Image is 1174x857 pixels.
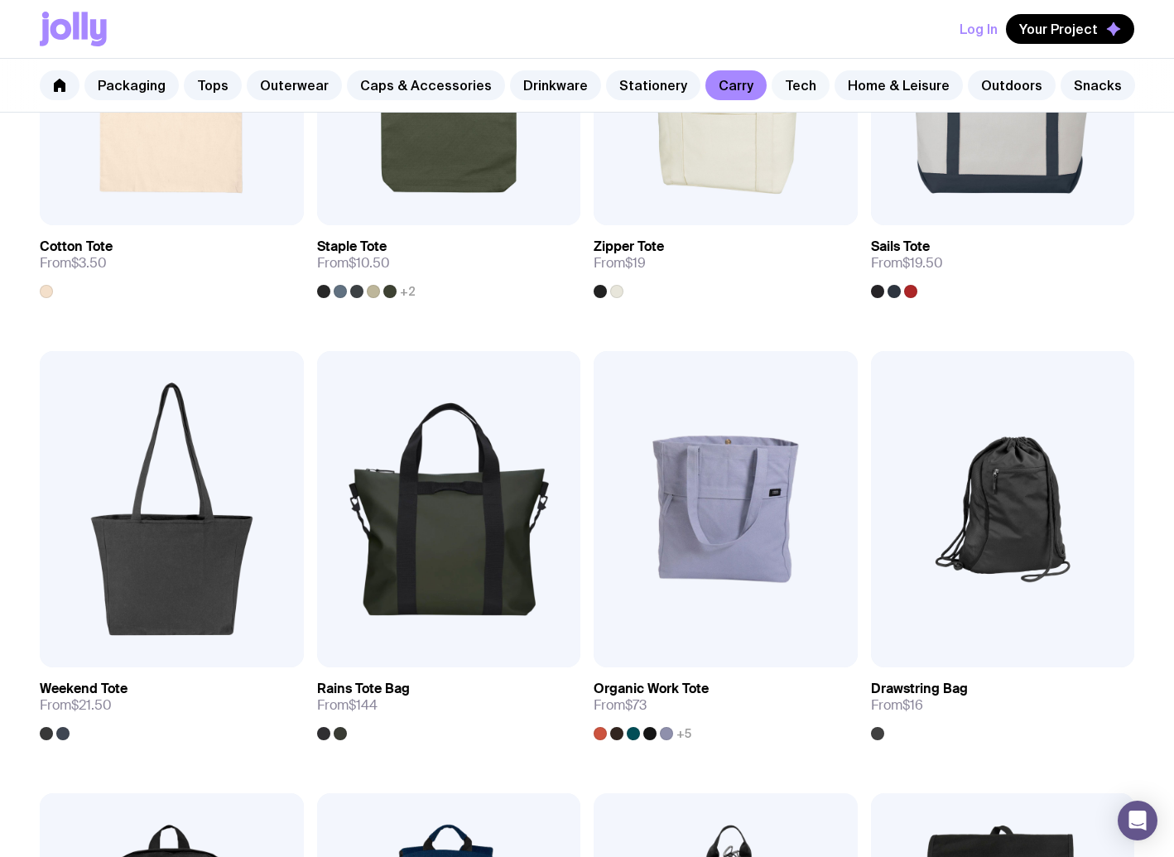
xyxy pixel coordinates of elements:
[676,727,691,740] span: +5
[317,255,390,272] span: From
[594,238,664,255] h3: Zipper Tote
[400,285,416,298] span: +2
[510,70,601,100] a: Drinkware
[594,667,858,740] a: Organic Work ToteFrom$73+5
[247,70,342,100] a: Outerwear
[349,696,378,714] span: $144
[594,697,647,714] span: From
[772,70,830,100] a: Tech
[40,238,113,255] h3: Cotton Tote
[871,681,968,697] h3: Drawstring Bag
[347,70,505,100] a: Caps & Accessories
[705,70,767,100] a: Carry
[317,238,387,255] h3: Staple Tote
[871,255,943,272] span: From
[317,697,378,714] span: From
[902,254,943,272] span: $19.50
[317,667,581,740] a: Rains Tote BagFrom$144
[349,254,390,272] span: $10.50
[594,225,858,298] a: Zipper ToteFrom$19
[835,70,963,100] a: Home & Leisure
[1118,801,1157,840] div: Open Intercom Messenger
[871,238,930,255] h3: Sails Tote
[40,225,304,298] a: Cotton ToteFrom$3.50
[871,225,1135,298] a: Sails ToteFrom$19.50
[871,667,1135,740] a: Drawstring BagFrom$16
[71,254,107,272] span: $3.50
[625,254,646,272] span: $19
[625,696,647,714] span: $73
[594,681,709,697] h3: Organic Work Tote
[594,255,646,272] span: From
[871,697,923,714] span: From
[84,70,179,100] a: Packaging
[317,681,410,697] h3: Rains Tote Bag
[317,225,581,298] a: Staple ToteFrom$10.50+2
[902,696,923,714] span: $16
[968,70,1056,100] a: Outdoors
[960,14,998,44] button: Log In
[40,681,128,697] h3: Weekend Tote
[1006,14,1134,44] button: Your Project
[1019,21,1098,37] span: Your Project
[40,667,304,740] a: Weekend ToteFrom$21.50
[71,696,112,714] span: $21.50
[606,70,700,100] a: Stationery
[40,697,112,714] span: From
[1061,70,1135,100] a: Snacks
[40,255,107,272] span: From
[184,70,242,100] a: Tops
